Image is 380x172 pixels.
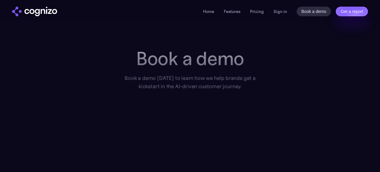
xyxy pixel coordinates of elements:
img: cognizo logo [12,7,57,16]
h1: Book a demo [116,48,264,69]
a: Features [224,9,240,14]
a: Book a demo [297,7,331,16]
a: home [12,7,57,16]
a: Get a report [336,7,368,16]
div: Book a demo [DATE] to learn how we help brands get a kickstart in the AI-driven customer journey. [116,74,264,91]
a: Sign in [273,8,287,15]
a: Pricing [250,9,264,14]
a: Home [203,9,214,14]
